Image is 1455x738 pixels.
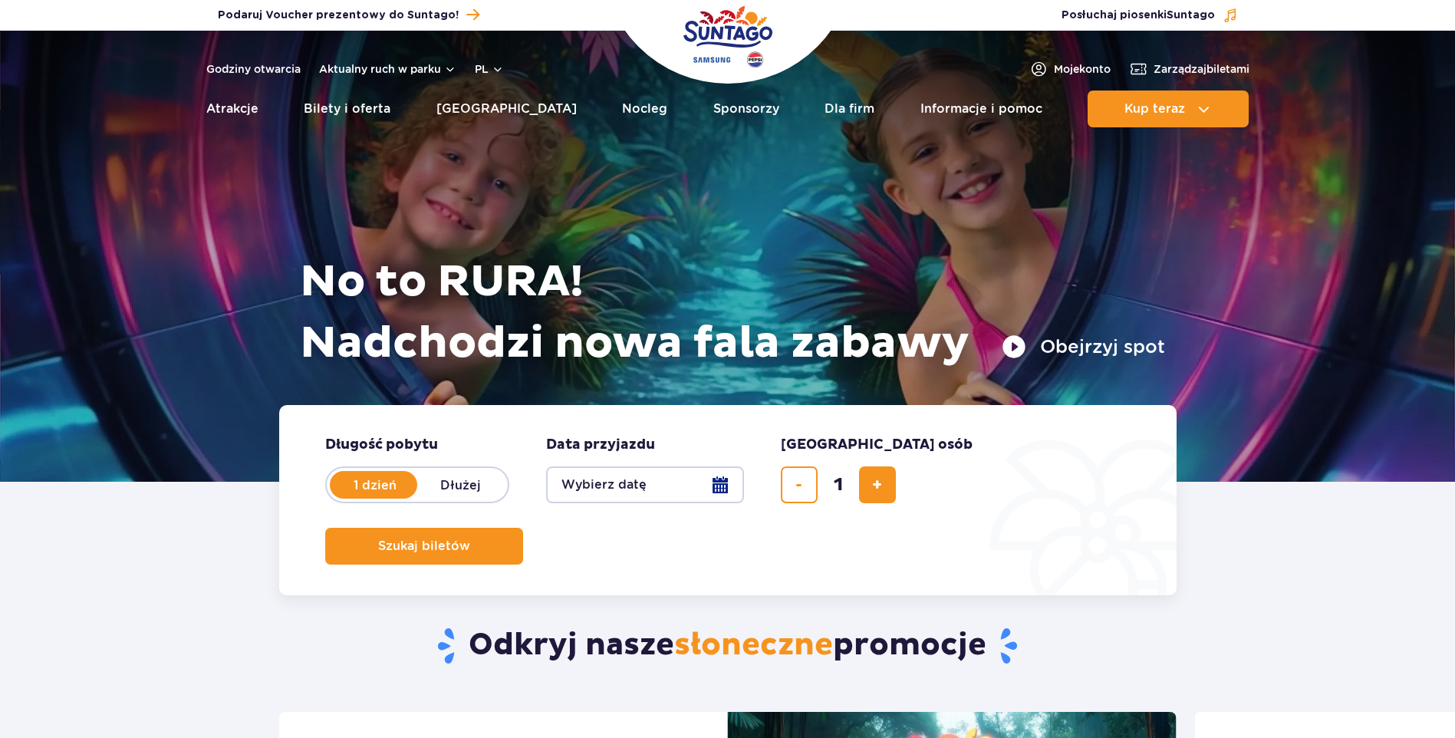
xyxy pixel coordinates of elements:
a: Nocleg [622,91,667,127]
a: Dla firm [825,91,874,127]
a: Sponsorzy [713,91,779,127]
a: Godziny otwarcia [206,61,301,77]
a: Bilety i oferta [304,91,390,127]
a: Mojekonto [1029,60,1111,78]
span: Szukaj biletów [378,539,470,553]
button: dodaj bilet [859,466,896,503]
a: Podaruj Voucher prezentowy do Suntago! [218,5,479,25]
span: słoneczne [674,626,833,664]
form: Planowanie wizyty w Park of Poland [279,405,1177,595]
button: pl [475,61,504,77]
span: [GEOGRAPHIC_DATA] osób [781,436,973,454]
span: Data przyjazdu [546,436,655,454]
span: Moje konto [1054,61,1111,77]
a: [GEOGRAPHIC_DATA] [436,91,577,127]
button: Obejrzyj spot [1002,334,1165,359]
span: Posłuchaj piosenki [1062,8,1215,23]
label: Dłużej [417,469,505,501]
button: Szukaj biletów [325,528,523,565]
a: Zarządzajbiletami [1129,60,1249,78]
span: Zarządzaj biletami [1154,61,1249,77]
h2: Odkryj nasze promocje [278,626,1177,666]
span: Suntago [1167,10,1215,21]
button: Kup teraz [1088,91,1249,127]
button: Posłuchaj piosenkiSuntago [1062,8,1238,23]
a: Atrakcje [206,91,258,127]
span: Podaruj Voucher prezentowy do Suntago! [218,8,459,23]
span: Długość pobytu [325,436,438,454]
label: 1 dzień [331,469,419,501]
a: Informacje i pomoc [920,91,1042,127]
span: Kup teraz [1124,102,1185,116]
h1: No to RURA! Nadchodzi nowa fala zabawy [300,252,1165,374]
input: liczba biletów [820,466,857,503]
button: usuń bilet [781,466,818,503]
button: Aktualny ruch w parku [319,63,456,75]
button: Wybierz datę [546,466,744,503]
